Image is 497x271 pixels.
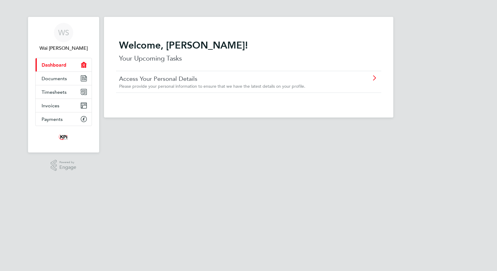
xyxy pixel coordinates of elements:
[42,76,67,81] span: Documents
[119,75,344,83] a: Access Your Personal Details
[35,132,92,142] a: Go to home page
[36,72,92,85] a: Documents
[36,112,92,126] a: Payments
[36,58,92,71] a: Dashboard
[119,39,378,51] h2: Welcome, [PERSON_NAME]!
[36,85,92,99] a: Timesheets
[42,116,63,122] span: Payments
[59,160,76,165] span: Powered by
[51,160,76,171] a: Powered byEngage
[59,165,76,170] span: Engage
[58,29,69,36] span: WS
[58,132,70,142] img: kpihospitality-logo-retina.png
[36,99,92,112] a: Invoices
[42,89,67,95] span: Timesheets
[35,23,92,52] a: WSWai [PERSON_NAME]
[28,17,99,153] nav: Main navigation
[119,84,305,89] span: Please provide your personal information to ensure that we have the latest details on your profile.
[42,62,66,68] span: Dashboard
[42,103,59,109] span: Invoices
[119,54,378,63] p: Your Upcoming Tasks
[35,45,92,52] span: Wai Wah Seto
